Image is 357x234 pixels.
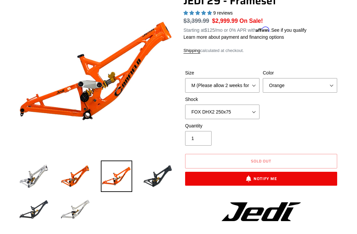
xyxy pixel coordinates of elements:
img: Load image into Gallery viewer, JEDI 29 - Frameset [59,161,91,192]
s: $3,399.99 [183,18,209,24]
span: $125 [205,27,215,33]
div: calculated at checkout. [183,47,339,54]
span: On Sale! [239,17,263,25]
a: Learn more about payment and financing options [183,34,284,40]
a: Shipping [183,48,200,54]
span: $2,999.99 [212,18,238,24]
label: Size [185,70,259,76]
img: Load image into Gallery viewer, JEDI 29 - Frameset [59,194,91,225]
a: See if you qualify - Learn more about Affirm Financing (opens in modal) [271,27,306,33]
img: Load image into Gallery viewer, JEDI 29 - Frameset [101,161,132,192]
img: Load image into Gallery viewer, JEDI 29 - Frameset [18,161,50,192]
button: Notify Me [185,172,337,186]
span: 5.00 stars [183,10,213,16]
span: 9 reviews [213,10,233,16]
span: Sold out [251,158,272,164]
img: Load image into Gallery viewer, JEDI 29 - Frameset [18,194,50,225]
label: Color [263,70,337,76]
button: Sold out [185,154,337,168]
p: Starting at /mo or 0% APR with . [183,25,306,34]
label: Quantity [185,122,259,129]
label: Shock [185,96,259,103]
img: Load image into Gallery viewer, JEDI 29 - Frameset [142,161,174,192]
span: Affirm [256,26,270,32]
